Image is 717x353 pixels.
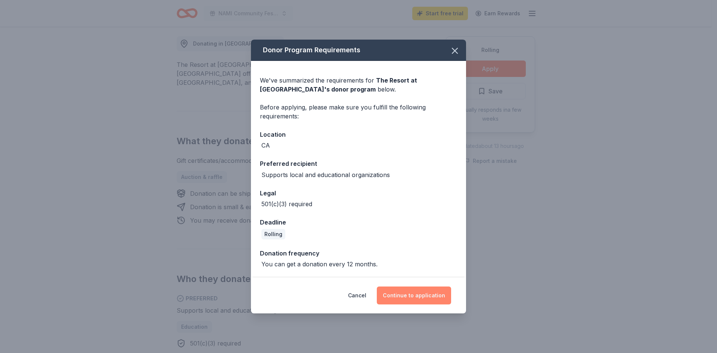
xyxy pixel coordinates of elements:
div: Location [260,130,457,139]
div: CA [261,141,270,150]
div: You can get a donation every 12 months. [261,260,378,269]
button: Continue to application [377,287,451,304]
div: Donation frequency [260,248,457,258]
div: Rolling [261,229,285,239]
div: We've summarized the requirements for below. [260,76,457,94]
div: Supports local and educational organizations [261,170,390,179]
div: Before applying, please make sure you fulfill the following requirements: [260,103,457,121]
div: 501(c)(3) required [261,199,312,208]
div: Preferred recipient [260,159,457,168]
div: Legal [260,188,457,198]
div: Donor Program Requirements [251,40,466,61]
button: Cancel [348,287,366,304]
div: Deadline [260,217,457,227]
